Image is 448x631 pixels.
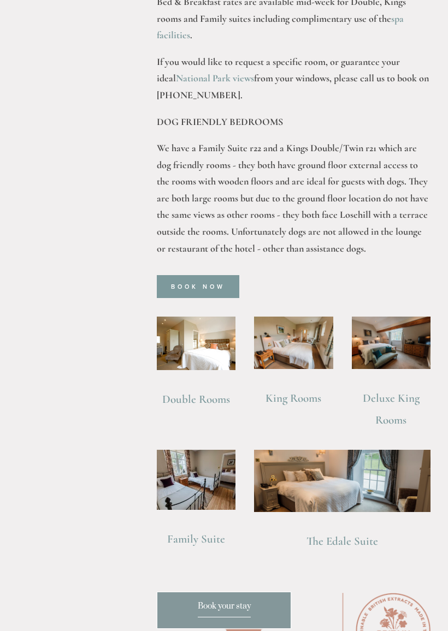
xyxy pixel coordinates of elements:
[306,534,378,548] a: The Edale Suite
[157,114,431,130] p: DOG FRIENDLY BEDROOMS
[157,450,235,510] img: Family Suite view, Losehill Hotel
[157,53,431,104] p: If you would like to request a specific room, or guarantee your ideal from your windows, please c...
[266,391,321,405] a: King Rooms
[198,601,251,617] span: Book your stay
[157,140,431,257] p: We have a Family Suite r22 and a Kings Double/Twin r21 which are dog friendly rooms - they both h...
[167,532,225,546] a: Family Suite
[363,391,422,427] a: Deluxe King Rooms
[254,317,333,369] img: King Room view, Losehill Hotel
[162,392,230,406] a: Double Rooms
[176,72,254,84] a: National Park views
[352,317,431,369] img: Deluxe King Room view, Losehill Hotel
[157,275,239,298] a: Book Now
[254,450,431,511] img: The Edale Suite, Losehill Hotel
[157,317,235,370] img: Double Room view, Losehill Hotel
[157,592,291,629] a: Book your stay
